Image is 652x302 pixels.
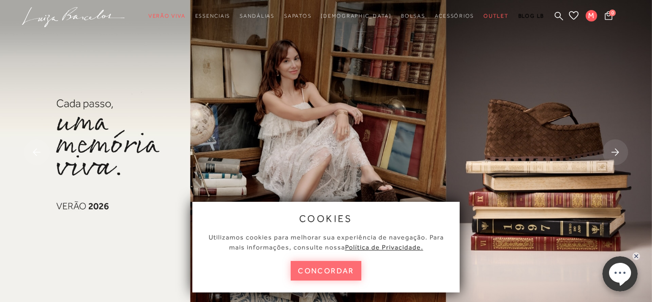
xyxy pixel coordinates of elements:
[518,7,544,25] a: BLOG LB
[484,7,509,25] a: categoryNavScreenReaderText
[401,7,425,25] a: categoryNavScreenReaderText
[602,10,615,23] button: 0
[284,7,311,25] a: categoryNavScreenReaderText
[240,7,274,25] a: categoryNavScreenReaderText
[401,13,425,19] span: Bolsas
[345,243,423,251] a: Política de Privacidade.
[484,13,509,19] span: Outlet
[148,7,186,25] a: categoryNavScreenReaderText
[299,213,353,224] span: cookies
[435,13,474,19] span: Acessórios
[586,10,597,21] span: M
[240,13,274,19] span: Sandálias
[284,13,311,19] span: Sapatos
[581,10,602,24] button: M
[195,7,231,25] a: categoryNavScreenReaderText
[518,13,544,19] span: BLOG LB
[291,261,361,281] button: concordar
[321,13,391,19] span: [DEMOGRAPHIC_DATA]
[435,7,474,25] a: categoryNavScreenReaderText
[321,7,391,25] a: noSubCategoriesText
[209,233,444,251] span: Utilizamos cookies para melhorar sua experiência de navegação. Para mais informações, consulte nossa
[148,13,186,19] span: Verão Viva
[195,13,231,19] span: Essenciais
[609,10,616,16] span: 0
